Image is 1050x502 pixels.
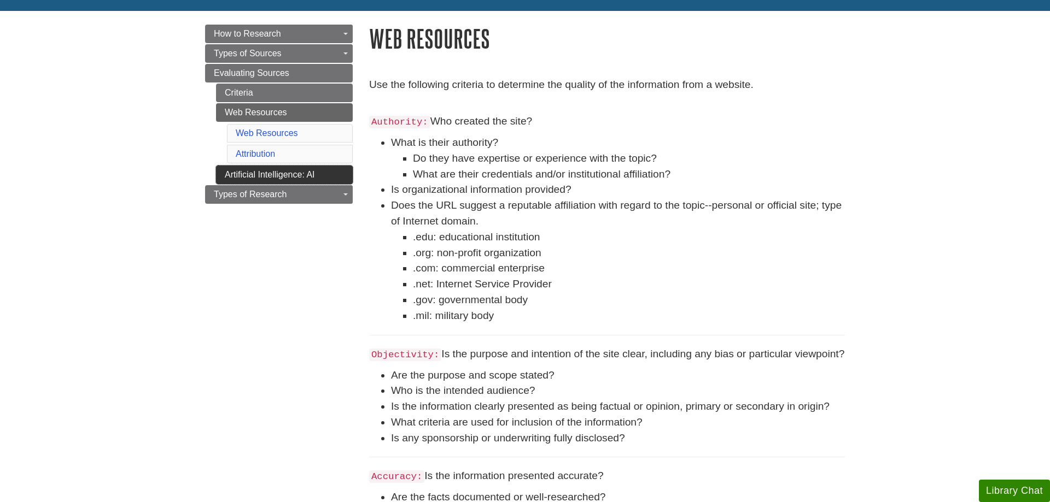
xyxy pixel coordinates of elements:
[369,346,845,362] p: Is the purpose and intention of the site clear, including any bias or particular viewpoint?
[391,135,845,182] li: What is their authority?
[391,383,845,399] li: Who is the intended audience?
[391,430,845,446] li: Is any sponsorship or underwriting fully disclosed?
[369,349,441,361] code: Objectivity:
[413,229,845,245] li: .edu: educational institution
[216,84,353,102] a: Criteria
[413,308,845,324] li: .mil: military body
[369,114,845,129] p: Who created the site?
[391,368,845,383] li: Are the purpose and scope stated?
[369,470,424,483] code: Accuracy:
[214,29,281,38] span: How to Research
[205,44,353,63] a: Types of Sources
[413,261,845,276] li: .com: commercial enterprise
[413,292,845,308] li: .gov: governmental body
[214,190,287,199] span: Types of Research
[369,77,845,109] p: Use the following criteria to determine the quality of the information from a website.
[391,198,845,323] li: Does the URL suggest a reputable affiliation with regard to the topic--personal or official site;...
[205,25,353,204] div: Guide Page Menu
[216,103,353,122] a: Web Resources
[369,25,845,52] h1: Web Resources
[369,468,845,484] p: Is the information presented accurate?
[205,64,353,82] a: Evaluating Sources
[205,25,353,43] a: How to Research
[391,399,845,415] li: Is the information clearly presented as being factual or opinion, primary or secondary in origin?
[413,276,845,292] li: .net: Internet Service Provider
[236,128,298,138] a: Web Resources
[391,415,845,430] li: What criteria are used for inclusion of the information?
[413,245,845,261] li: .org: non-profit organization
[369,116,430,128] code: Authority:
[413,167,845,182] li: What are their credentials and/or institutional affiliation?
[205,185,353,204] a: Types of Research
[979,480,1050,502] button: Library Chat
[391,182,845,198] li: Is organizational information provided?
[413,151,845,167] li: Do they have expertise or experience with the topic?
[214,68,289,78] span: Evaluating Sources
[214,49,282,58] span: Types of Sources
[236,149,275,158] a: Attribution
[216,166,353,184] a: Artificial Intelligence: AI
